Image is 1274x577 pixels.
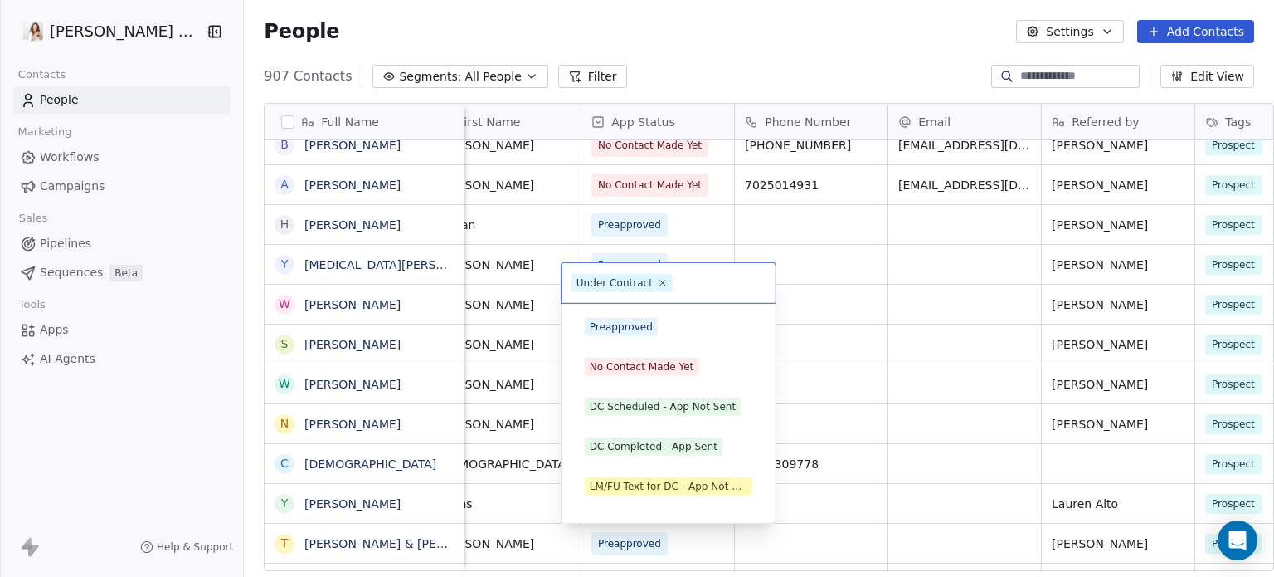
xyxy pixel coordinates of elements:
[590,479,747,494] div: LM/FU Text for DC - App Not Sent
[576,276,653,291] div: Under Contract
[590,399,736,414] div: DC Scheduled - App Not Sent
[590,439,717,454] div: DC Completed - App Sent
[590,320,653,335] div: Preapproved
[590,359,694,374] div: No Contact Made Yet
